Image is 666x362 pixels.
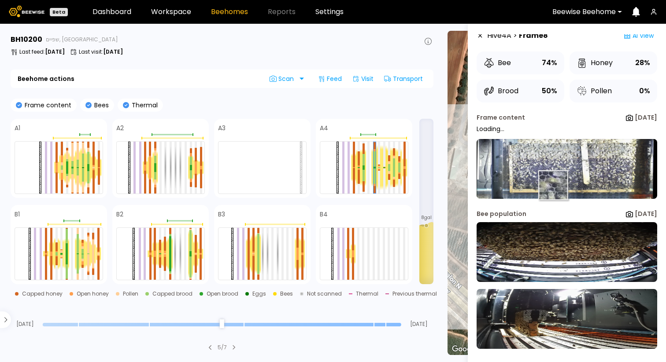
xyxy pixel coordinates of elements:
img: 20250817_142902_0300-a-2427-front-10200-AHAYNACX.jpg [477,222,657,282]
span: Reports [268,8,296,15]
span: [DATE] [11,322,39,327]
b: Beehome actions [18,76,74,82]
span: [DATE] [405,322,433,327]
h4: A4 [320,125,328,131]
div: Capped honey [22,291,63,296]
p: Bees [92,102,109,108]
h4: B2 [116,211,123,217]
a: Settings [315,8,344,15]
div: Capped brood [152,291,192,296]
a: Beehomes [211,8,248,15]
div: Honey [577,58,613,68]
div: Not scanned [307,291,342,296]
div: Beta [50,8,68,16]
div: Feed [314,72,345,86]
div: Visit [349,72,377,86]
h4: A2 [116,125,124,131]
h4: B1 [15,211,20,217]
div: Hive 4 A > [487,27,548,44]
div: 0% [639,85,650,97]
p: Frame content [22,102,71,108]
div: Bee population [477,209,526,219]
div: 28% [635,57,650,69]
b: [DATE] [103,48,123,55]
strong: Frame 8 [519,30,548,41]
b: [DATE] [635,209,657,218]
span: שפיים, [GEOGRAPHIC_DATA] [46,37,118,42]
h4: A3 [218,125,226,131]
p: Last visit : [79,49,123,55]
div: Brood [484,86,518,96]
div: 5 / 7 [218,344,227,351]
p: Loading... [477,126,657,132]
span: Scan [270,75,297,82]
p: Last feed : [19,49,65,55]
h4: A1 [15,125,20,131]
img: 20250817_142902_0300-a-2427-back-10200-AHAYNACX.jpg [477,289,657,349]
b: [DATE] [635,113,657,122]
a: Workspace [151,8,191,15]
div: Frame content [477,113,525,122]
span: 8 gal [421,216,432,220]
h4: B4 [320,211,328,217]
img: Beewise logo [9,6,44,17]
h4: B3 [218,211,225,217]
b: [DATE] [45,48,65,55]
div: Bee [484,58,511,68]
a: Dashboard [92,8,131,15]
a: Open this area in Google Maps (opens a new window) [450,344,479,355]
div: Bees [280,291,293,296]
div: AI View [620,27,657,44]
img: Google [450,344,479,355]
div: Open brood [207,291,238,296]
div: Previous thermal [392,291,437,296]
div: Transport [381,72,426,86]
div: Thermal [356,291,378,296]
div: Eggs [252,291,266,296]
img: 20250817_143718-a-2427.53-back-10200-AHAYNACX.jpg [477,139,657,199]
p: Thermal [129,102,158,108]
div: 74% [542,57,557,69]
div: Open honey [77,291,109,296]
h3: BH 10200 [11,36,42,43]
div: Pollen [577,86,612,96]
div: Pollen [123,291,138,296]
div: 50% [542,85,557,97]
